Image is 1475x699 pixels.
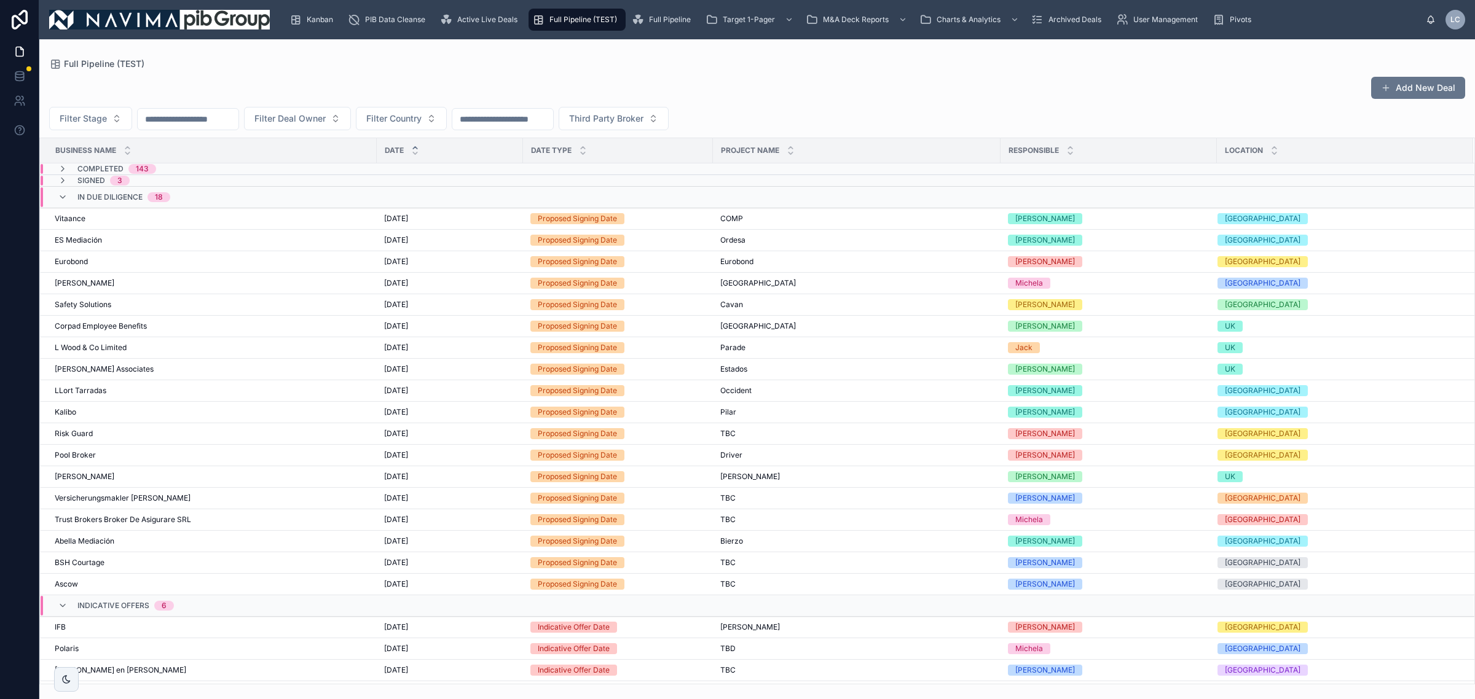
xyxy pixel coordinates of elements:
span: LC [1450,15,1460,25]
a: [PERSON_NAME] [55,278,369,288]
a: Target 1-Pager [702,9,800,31]
a: Eurobond [55,257,369,267]
a: Pivots [1209,9,1260,31]
span: [DATE] [384,536,408,546]
span: Versicherungsmakler [PERSON_NAME] [55,493,191,503]
button: Select Button [49,107,132,130]
div: [GEOGRAPHIC_DATA] [1225,579,1300,590]
a: PIB Data Cleanse [344,9,434,31]
div: [GEOGRAPHIC_DATA] [1225,428,1300,439]
span: [PERSON_NAME] [55,278,114,288]
a: Vitaance [55,214,369,224]
a: [DATE] [384,364,516,374]
span: Pilar [720,407,736,417]
a: Driver [720,450,993,460]
span: Filter Country [366,112,422,125]
span: Signed [77,176,105,185]
a: Parade [720,343,993,353]
div: Proposed Signing Date [538,256,617,267]
a: Indicative Offer Date [530,643,706,654]
div: Proposed Signing Date [538,278,617,289]
a: [GEOGRAPHIC_DATA] [1217,256,1458,267]
span: BSH Courtage [55,558,104,568]
a: COMP [720,214,993,224]
a: [PERSON_NAME] [1008,321,1209,332]
a: [DATE] [384,257,516,267]
span: Trust Brokers Broker De Asigurare SRL [55,515,191,525]
div: [PERSON_NAME] [1015,321,1075,332]
span: Safety Solutions [55,300,111,310]
div: Proposed Signing Date [538,407,617,418]
div: [PERSON_NAME] [1015,665,1075,676]
a: [PERSON_NAME] [1008,428,1209,439]
span: [DATE] [384,407,408,417]
a: [DATE] [384,235,516,245]
div: Proposed Signing Date [538,235,617,246]
a: [GEOGRAPHIC_DATA] [1217,278,1458,289]
a: Ascow [55,579,369,589]
a: BSH Courtage [55,558,369,568]
a: [GEOGRAPHIC_DATA] [1217,493,1458,504]
span: Abella Mediación [55,536,114,546]
span: Completed [77,164,124,174]
a: [GEOGRAPHIC_DATA] [1217,450,1458,461]
div: [GEOGRAPHIC_DATA] [1225,622,1300,633]
span: [DATE] [384,386,408,396]
a: Proposed Signing Date [530,536,706,547]
div: [GEOGRAPHIC_DATA] [1225,385,1300,396]
span: Full Pipeline (TEST) [64,58,144,70]
div: [PERSON_NAME] [1015,256,1075,267]
span: [PERSON_NAME] [55,472,114,482]
div: [GEOGRAPHIC_DATA] [1225,643,1300,654]
a: Charts & Analytics [916,9,1025,31]
span: Full Pipeline [649,15,691,25]
span: [DATE] [384,321,408,331]
a: [DATE] [384,472,516,482]
a: Indicative Offer Date [530,665,706,676]
a: UK [1217,471,1458,482]
div: Proposed Signing Date [538,579,617,590]
div: [PERSON_NAME] [1015,579,1075,590]
a: [PERSON_NAME] [1008,622,1209,633]
span: TBC [720,558,736,568]
span: [DATE] [384,515,408,525]
div: Proposed Signing Date [538,428,617,439]
a: [GEOGRAPHIC_DATA] [1217,514,1458,525]
a: [DATE] [384,407,516,417]
a: TBC [720,493,993,503]
span: Full Pipeline (TEST) [549,15,617,25]
span: Filter Deal Owner [254,112,326,125]
a: Eurobond [720,257,993,267]
span: [DATE] [384,343,408,353]
a: Proposed Signing Date [530,450,706,461]
span: Kanban [307,15,333,25]
span: LLort Tarradas [55,386,106,396]
a: Full Pipeline [628,9,699,31]
a: Abella Mediación [55,536,369,546]
a: Proposed Signing Date [530,321,706,332]
a: [PERSON_NAME] [1008,299,1209,310]
span: Active Live Deals [457,15,517,25]
div: Proposed Signing Date [538,557,617,568]
a: Corpad Employee Benefits [55,321,369,331]
a: Michela [1008,514,1209,525]
div: Proposed Signing Date [538,321,617,332]
div: [PERSON_NAME] [1015,428,1075,439]
span: [PERSON_NAME] en [PERSON_NAME] [55,665,186,675]
a: Archived Deals [1028,9,1110,31]
div: Jack [1015,342,1032,353]
a: Ordesa [720,235,993,245]
a: Proposed Signing Date [530,299,706,310]
span: IFB [55,622,66,632]
a: [PERSON_NAME] en [PERSON_NAME] [55,665,369,675]
a: Indicative Offer Date [530,622,706,633]
div: Proposed Signing Date [538,213,617,224]
div: [GEOGRAPHIC_DATA] [1225,665,1300,676]
button: Select Button [244,107,351,130]
div: [GEOGRAPHIC_DATA] [1225,299,1300,310]
a: L Wood & Co Limited [55,343,369,353]
a: Proposed Signing Date [530,579,706,590]
a: Proposed Signing Date [530,278,706,289]
a: Michela [1008,278,1209,289]
a: Michela [1008,643,1209,654]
